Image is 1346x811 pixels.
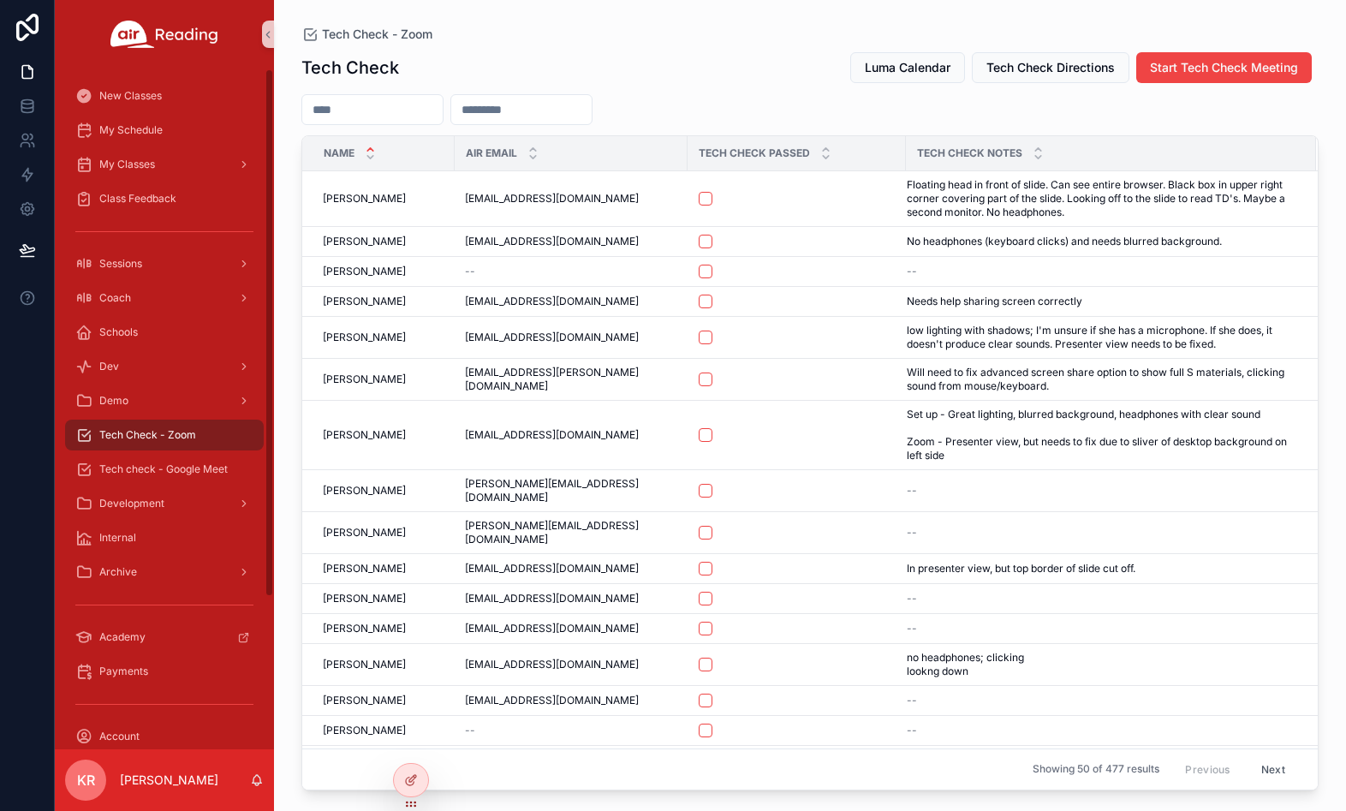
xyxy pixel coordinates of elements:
[323,484,444,498] a: [PERSON_NAME]
[907,622,917,635] span: --
[301,26,432,43] a: Tech Check - Zoom
[323,526,406,540] span: [PERSON_NAME]
[465,658,677,671] a: [EMAIL_ADDRESS][DOMAIN_NAME]
[1033,763,1159,777] span: Showing 50 of 477 results
[907,295,1082,308] span: Needs help sharing screen correctly
[323,235,444,248] a: [PERSON_NAME]
[907,324,1295,351] span: low lighting with shadows; I'm unsure if she has a microphone. If she does, it doesn't produce cl...
[465,331,639,344] span: [EMAIL_ADDRESS][DOMAIN_NAME]
[986,59,1115,76] span: Tech Check Directions
[465,265,475,278] span: --
[465,592,639,605] span: [EMAIL_ADDRESS][DOMAIN_NAME]
[465,519,677,546] a: [PERSON_NAME][EMAIL_ADDRESS][DOMAIN_NAME]
[323,295,406,308] span: [PERSON_NAME]
[465,562,639,575] span: [EMAIL_ADDRESS][DOMAIN_NAME]
[907,622,1295,635] a: --
[120,772,218,789] p: [PERSON_NAME]
[323,724,444,737] a: [PERSON_NAME]
[99,360,119,373] span: Dev
[1150,59,1298,76] span: Start Tech Check Meeting
[99,462,228,476] span: Tech check - Google Meet
[99,665,148,678] span: Payments
[465,477,677,504] a: [PERSON_NAME][EMAIL_ADDRESS][DOMAIN_NAME]
[907,366,1295,393] a: Will need to fix advanced screen share option to show full S materials, clicking sound from mouse...
[323,295,444,308] a: [PERSON_NAME]
[1249,756,1297,783] button: Next
[65,488,264,519] a: Development
[99,158,155,171] span: My Classes
[465,366,677,393] a: [EMAIL_ADDRESS][PERSON_NAME][DOMAIN_NAME]
[99,630,146,644] span: Academy
[972,52,1129,83] button: Tech Check Directions
[465,658,639,671] span: [EMAIL_ADDRESS][DOMAIN_NAME]
[907,651,1295,678] a: no headphones; clicking lookng down
[323,331,444,344] a: [PERSON_NAME]
[55,69,274,749] div: scrollable content
[865,59,950,76] span: Luma Calendar
[65,420,264,450] a: Tech Check - Zoom
[465,235,639,248] span: [EMAIL_ADDRESS][DOMAIN_NAME]
[65,283,264,313] a: Coach
[323,265,444,278] a: [PERSON_NAME]
[99,730,140,743] span: Account
[323,428,444,442] a: [PERSON_NAME]
[907,295,1295,308] a: Needs help sharing screen correctly
[301,56,399,80] h1: Tech Check
[65,721,264,752] a: Account
[65,656,264,687] a: Payments
[323,526,444,540] a: [PERSON_NAME]
[323,562,444,575] a: [PERSON_NAME]
[907,651,1088,678] span: no headphones; clicking lookng down
[465,562,677,575] a: [EMAIL_ADDRESS][DOMAIN_NAME]
[465,265,677,278] a: --
[907,484,1295,498] a: --
[465,192,639,206] span: [EMAIL_ADDRESS][DOMAIN_NAME]
[323,192,406,206] span: [PERSON_NAME]
[907,562,1295,575] a: In presenter view, but top border of slide cut off.
[110,21,218,48] img: App logo
[65,351,264,382] a: Dev
[907,562,1135,575] span: In presenter view, but top border of slide cut off.
[323,658,444,671] a: [PERSON_NAME]
[465,724,677,737] a: --
[850,52,965,83] button: Luma Calendar
[323,694,406,707] span: [PERSON_NAME]
[65,81,264,111] a: New Classes
[65,149,264,180] a: My Classes
[65,385,264,416] a: Demo
[907,235,1295,248] a: No headphones (keyboard clicks) and needs blurred background.
[323,331,406,344] span: [PERSON_NAME]
[465,295,677,308] a: [EMAIL_ADDRESS][DOMAIN_NAME]
[465,724,475,737] span: --
[323,622,444,635] a: [PERSON_NAME]
[465,428,677,442] a: [EMAIL_ADDRESS][DOMAIN_NAME]
[323,562,406,575] span: [PERSON_NAME]
[323,192,444,206] a: [PERSON_NAME]
[323,724,406,737] span: [PERSON_NAME]
[65,248,264,279] a: Sessions
[99,565,137,579] span: Archive
[907,178,1295,219] a: Floating head in front of slide. Can see entire browser. Black box in upper right corner covering...
[99,325,138,339] span: Schools
[907,592,1295,605] a: --
[65,317,264,348] a: Schools
[907,265,917,278] span: --
[77,770,95,790] span: KR
[907,526,1295,540] a: --
[465,694,677,707] a: [EMAIL_ADDRESS][DOMAIN_NAME]
[1136,52,1312,83] button: Start Tech Check Meeting
[324,146,354,160] span: Name
[907,694,1295,707] a: --
[907,526,917,540] span: --
[323,592,444,605] a: [PERSON_NAME]
[323,592,406,605] span: [PERSON_NAME]
[323,373,444,386] a: [PERSON_NAME]
[99,531,136,545] span: Internal
[323,373,406,386] span: [PERSON_NAME]
[323,658,406,671] span: [PERSON_NAME]
[99,394,128,408] span: Demo
[323,428,406,442] span: [PERSON_NAME]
